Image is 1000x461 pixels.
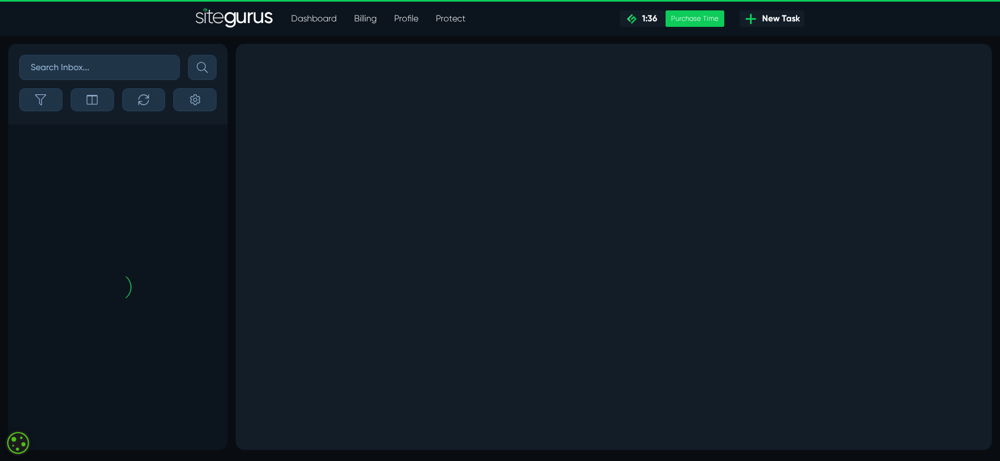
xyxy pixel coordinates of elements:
[385,8,427,30] a: Profile
[758,12,800,25] span: New Task
[282,8,345,30] a: Dashboard
[196,8,274,30] a: SiteGurus
[740,10,804,27] a: New Task
[666,10,724,27] div: Purchase Time
[638,13,657,24] span: 1:36
[427,8,474,30] a: Protect
[19,55,180,80] input: Search Inbox...
[620,10,724,27] a: 1:36 Purchase Time
[196,8,274,30] img: Sitegurus Logo
[345,8,385,30] a: Billing
[5,430,31,456] div: Cookie consent button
